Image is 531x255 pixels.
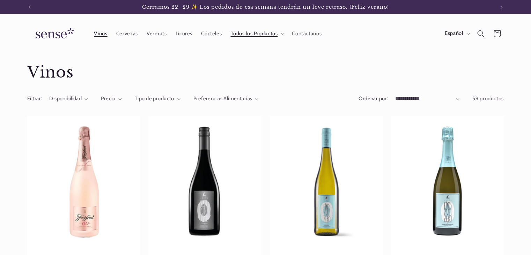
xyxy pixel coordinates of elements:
[90,26,112,41] a: Vinos
[473,25,489,42] summary: Búsqueda
[171,26,197,41] a: Licores
[201,30,222,37] span: Cócteles
[101,95,116,102] span: Precio
[135,95,174,102] span: Tipo de producto
[176,30,192,37] span: Licores
[27,24,80,44] img: Sense
[24,21,82,46] a: Sense
[440,27,473,41] button: Español
[359,95,388,102] label: Ordenar por:
[226,26,288,41] summary: Todos los Productos
[101,95,122,103] summary: Precio
[445,30,463,37] span: Español
[27,95,42,103] h2: Filtrar:
[142,4,389,10] span: Cerramos 22–29 ✨ Los pedidos de esa semana tendrán un leve retraso. ¡Feliz verano!
[142,26,171,41] a: Vermuts
[147,30,167,37] span: Vermuts
[112,26,142,41] a: Cervezas
[49,95,82,102] span: Disponibilidad
[49,95,88,103] summary: Disponibilidad (0 seleccionado)
[116,30,138,37] span: Cervezas
[231,30,278,37] span: Todos los Productos
[27,63,504,82] h1: Vinos
[197,26,226,41] a: Cócteles
[135,95,180,103] summary: Tipo de producto (0 seleccionado)
[94,30,107,37] span: Vinos
[193,95,259,103] summary: Preferencias Alimentarias (0 seleccionado)
[292,30,322,37] span: Contáctanos
[472,95,504,102] span: 59 productos
[193,95,252,102] span: Preferencias Alimentarias
[288,26,326,41] a: Contáctanos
